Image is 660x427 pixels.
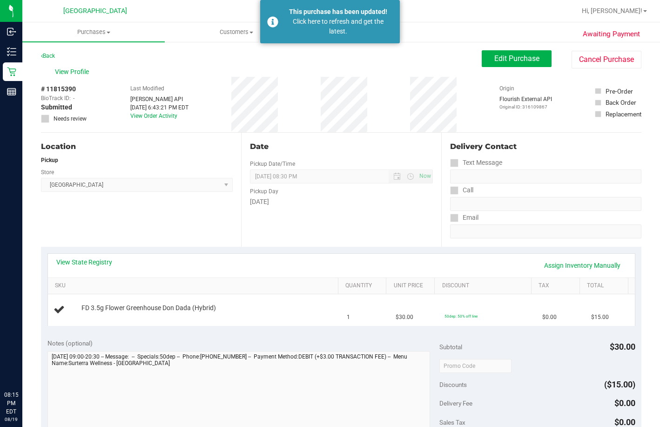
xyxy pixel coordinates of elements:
span: BioTrack ID: [41,94,71,102]
label: Pickup Day [250,187,278,196]
label: Text Message [450,156,502,169]
span: Sales Tax [439,419,465,426]
label: Store [41,168,54,176]
span: Awaiting Payment [583,29,640,40]
div: This purchase has been updated! [283,7,393,17]
a: Discount [442,282,528,290]
span: Customers [165,28,307,36]
span: # 11815390 [41,84,76,94]
span: 1 [347,313,350,322]
inline-svg: Reports [7,87,16,96]
span: $0.00 [614,417,635,427]
div: Click here to refresh and get the latest. [283,17,393,36]
span: ($15.00) [604,380,635,389]
p: 08:15 PM EDT [4,391,18,416]
span: Purchases [22,28,165,36]
input: Format: (999) 999-9999 [450,197,641,211]
label: Email [450,211,478,224]
button: Edit Purchase [482,50,552,67]
a: View Order Activity [130,113,177,119]
p: 08/19 [4,416,18,423]
a: Assign Inventory Manually [538,258,626,273]
div: [DATE] 6:43:21 PM EDT [130,103,189,112]
input: Format: (999) 999-9999 [450,169,641,183]
span: FD 3.5g Flower Greenhouse Don Dada (Hybrid) [81,304,216,312]
span: Submitted [41,102,72,112]
span: $0.00 [542,313,557,322]
div: Flourish External API [499,95,552,110]
a: Tax [539,282,576,290]
inline-svg: Retail [7,67,16,76]
div: Pre-Order [606,87,633,96]
inline-svg: Inbound [7,27,16,36]
span: $30.00 [610,342,635,352]
span: [GEOGRAPHIC_DATA] [63,7,127,15]
span: - [73,94,74,102]
input: Promo Code [439,359,512,373]
span: Hi, [PERSON_NAME]! [582,7,642,14]
p: Original ID: 316109867 [499,103,552,110]
span: $30.00 [396,313,413,322]
a: Unit Price [394,282,431,290]
label: Call [450,183,473,197]
span: Subtotal [439,343,462,351]
span: View Profile [55,67,92,77]
div: Back Order [606,98,636,107]
inline-svg: Inventory [7,47,16,56]
label: Last Modified [130,84,164,93]
div: Location [41,141,233,152]
label: Pickup Date/Time [250,160,295,168]
a: Quantity [345,282,383,290]
span: Edit Purchase [494,54,539,63]
iframe: Resource center [9,352,37,380]
span: 50dep: 50% off line [444,314,478,319]
span: Discounts [439,376,467,393]
div: [PERSON_NAME] API [130,95,189,103]
div: Replacement [606,109,641,119]
strong: Pickup [41,157,58,163]
span: Notes (optional) [47,339,93,347]
a: Back [41,53,55,59]
span: Delivery Fee [439,400,472,407]
div: [DATE] [250,197,433,207]
label: Origin [499,84,514,93]
div: Delivery Contact [450,141,641,152]
a: View State Registry [56,258,112,267]
span: $15.00 [591,313,609,322]
span: $0.00 [614,398,635,408]
div: Date [250,141,433,152]
a: SKU [55,282,334,290]
a: Total [587,282,624,290]
a: Customers [165,22,307,42]
span: Needs review [54,115,87,123]
button: Cancel Purchase [572,51,641,68]
a: Purchases [22,22,165,42]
